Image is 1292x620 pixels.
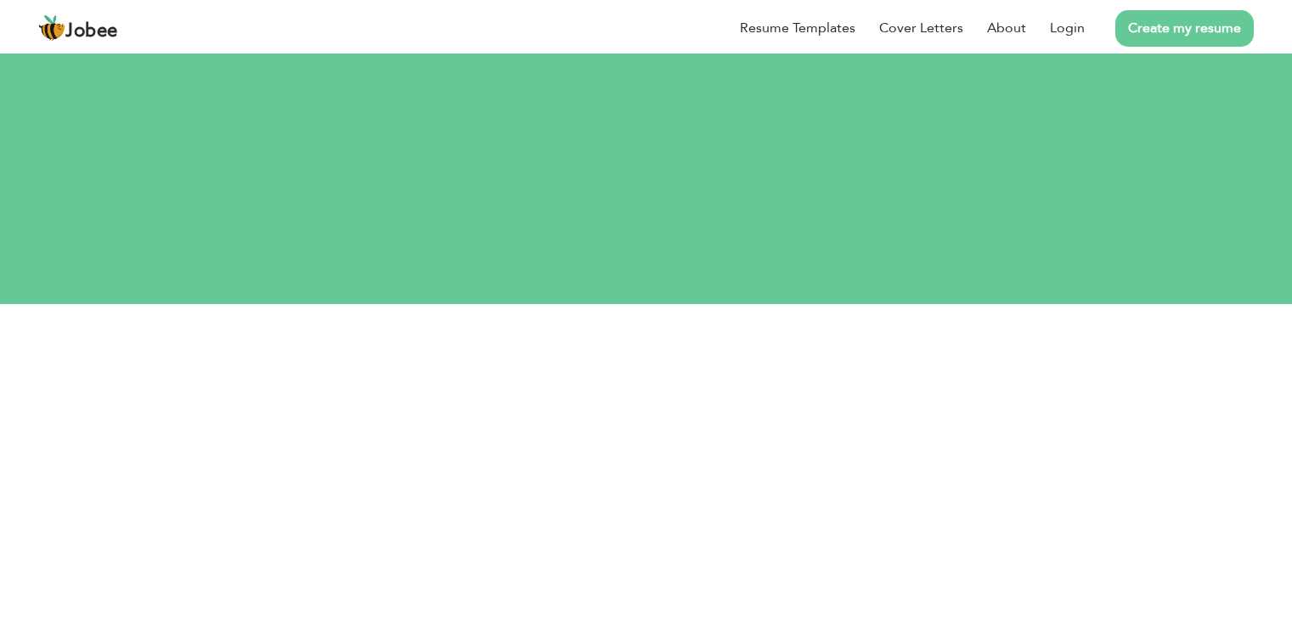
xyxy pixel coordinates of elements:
[879,18,963,38] a: Cover Letters
[1050,18,1085,38] a: Login
[987,18,1026,38] a: About
[38,14,65,42] img: jobee.io
[38,14,118,42] a: Jobee
[740,18,855,38] a: Resume Templates
[65,22,118,41] span: Jobee
[1115,10,1254,47] a: Create my resume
